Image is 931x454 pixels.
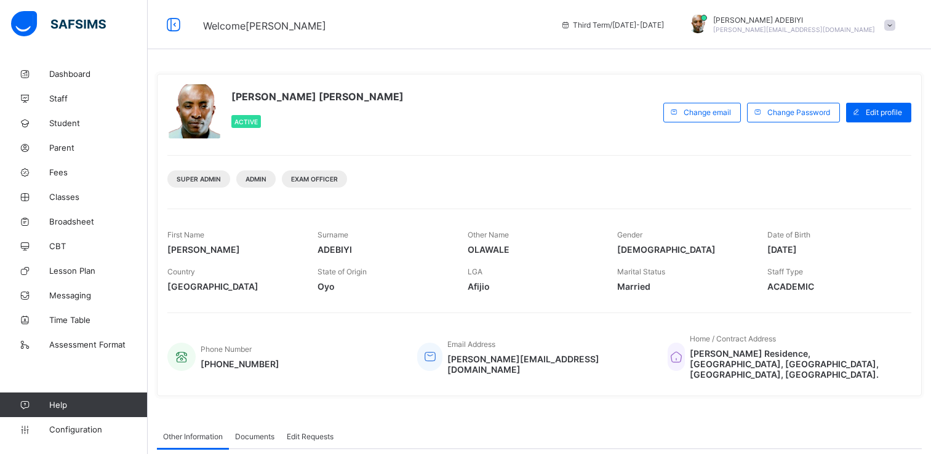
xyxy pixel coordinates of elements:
span: First Name [167,230,204,239]
span: Classes [49,192,148,202]
span: Phone Number [201,344,252,354]
span: [PERSON_NAME][EMAIL_ADDRESS][DOMAIN_NAME] [713,26,875,33]
span: Fees [49,167,148,177]
span: [PERSON_NAME] ADEBIYI [713,15,875,25]
span: Active [234,118,258,125]
span: Date of Birth [767,230,810,239]
span: Configuration [49,424,147,434]
span: Gender [617,230,642,239]
span: Edit Requests [287,432,334,441]
span: Lesson Plan [49,266,148,276]
span: Change email [684,108,731,117]
span: Surname [318,230,348,239]
span: [PERSON_NAME] [167,244,299,255]
span: Afijio [468,281,599,292]
span: ADEBIYI [318,244,449,255]
span: Change Password [767,108,830,117]
span: Parent [49,143,148,153]
span: Assessment Format [49,340,148,349]
span: Admin [246,175,266,183]
span: [PERSON_NAME] [PERSON_NAME] [231,90,404,103]
span: [PHONE_NUMBER] [201,359,279,369]
span: session/term information [561,20,664,30]
span: Broadsheet [49,217,148,226]
span: [GEOGRAPHIC_DATA] [167,281,299,292]
span: Oyo [318,281,449,292]
span: Email Address [447,340,495,349]
span: Documents [235,432,274,441]
span: Edit profile [866,108,902,117]
span: State of Origin [318,267,367,276]
span: Staff [49,94,148,103]
span: Home / Contract Address [690,334,776,343]
span: [DATE] [767,244,899,255]
span: Married [617,281,749,292]
span: LGA [468,267,482,276]
span: OLAWALE [468,244,599,255]
span: Exam Officer [291,175,338,183]
span: [DEMOGRAPHIC_DATA] [617,244,749,255]
span: Other Information [163,432,223,441]
span: Help [49,400,147,410]
span: Student [49,118,148,128]
span: ACADEMIC [767,281,899,292]
span: Other Name [468,230,509,239]
span: Dashboard [49,69,148,79]
span: CBT [49,241,148,251]
div: ALEXANDERADEBIYI [676,15,901,35]
span: [PERSON_NAME][EMAIL_ADDRESS][DOMAIN_NAME] [447,354,649,375]
span: Staff Type [767,267,803,276]
span: Country [167,267,195,276]
span: Messaging [49,290,148,300]
span: Welcome [PERSON_NAME] [203,20,326,32]
span: Super Admin [177,175,221,183]
span: Time Table [49,315,148,325]
img: safsims [11,11,106,37]
span: Marital Status [617,267,665,276]
span: [PERSON_NAME] Residence, [GEOGRAPHIC_DATA], [GEOGRAPHIC_DATA], [GEOGRAPHIC_DATA], [GEOGRAPHIC_DATA]. [690,348,899,380]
